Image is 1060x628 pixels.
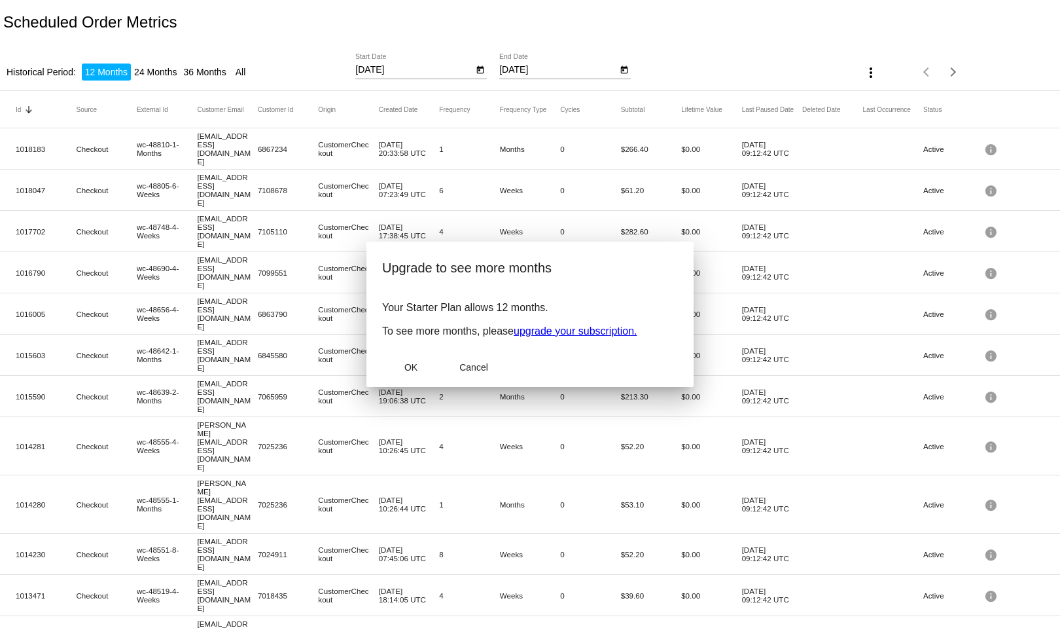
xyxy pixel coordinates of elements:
[197,106,257,113] mat-header-cell: Customer Email
[621,183,681,198] mat-cell: $61.20
[318,178,378,202] mat-cell: CustomerCheckout
[318,106,378,113] mat-header-cell: Origin
[445,356,503,379] button: Close dialog
[439,183,499,198] mat-cell: 6
[318,343,378,367] mat-cell: CustomerCheckout
[197,128,257,169] mat-cell: [EMAIL_ADDRESS][DOMAIN_NAME]
[923,588,983,603] mat-cell: Active
[137,434,197,458] mat-cell: wc-48555-4-Weeks
[258,224,318,239] mat-cell: 7105110
[379,542,439,566] mat-cell: [DATE] 07:45:06 UTC
[382,302,678,337] p: Your Starter Plan allows 12 months. To see more months, please
[621,389,681,404] mat-cell: $213.30
[76,306,136,322] mat-cell: Checkout
[16,141,76,157] mat-cell: 1018183
[473,62,487,76] button: Open calendar
[560,224,620,239] mat-cell: 0
[404,362,417,373] span: OK
[379,434,439,458] mat-cell: [DATE] 10:26:45 UTC
[984,436,1000,456] mat-icon: info
[681,105,722,113] button: Change sorting for LifetimeValue
[82,64,131,81] li: 12 Months
[16,224,76,239] mat-cell: 1017702
[681,224,741,239] mat-cell: $0.00
[76,439,136,454] mat-cell: Checkout
[318,583,378,607] mat-cell: CustomerCheckout
[923,497,983,512] mat-cell: Active
[439,224,499,239] mat-cell: 4
[681,348,741,363] mat-cell: $0.00
[76,106,136,113] mat-header-cell: Source
[500,439,560,454] mat-cell: Weeks
[197,252,257,293] mat-cell: [EMAIL_ADDRESS][DOMAIN_NAME]
[742,302,802,325] mat-cell: [DATE] 09:12:42 UTC
[984,304,1000,324] mat-icon: info
[500,497,560,512] mat-cell: Months
[439,588,499,603] mat-cell: 4
[318,302,378,325] mat-cell: CustomerCheckout
[318,137,378,160] mat-cell: CustomerCheckout
[984,386,1000,407] mat-icon: info
[621,547,681,562] mat-cell: $52.20
[318,261,378,284] mat-cell: CustomerCheckout
[355,65,473,75] input: Start Date
[379,384,439,408] mat-cell: [DATE] 19:06:38 UTC
[76,224,136,239] mat-cell: Checkout
[984,221,1000,242] mat-icon: info
[439,141,499,157] mat-cell: 1
[742,542,802,566] mat-cell: [DATE] 09:12:42 UTC
[379,178,439,202] mat-cell: [DATE] 07:23:49 UTC
[258,547,318,562] mat-cell: 7024911
[459,362,488,373] span: Cancel
[742,492,802,516] mat-cell: [DATE] 09:12:42 UTC
[258,106,318,113] mat-header-cell: Customer Id
[500,224,560,239] mat-cell: Weeks
[197,475,257,533] mat-cell: [PERSON_NAME][EMAIL_ADDRESS][DOMAIN_NAME]
[560,105,580,113] button: Change sorting for Cycles
[16,497,76,512] mat-cell: 1014280
[923,105,942,113] button: Change sorting for Status
[258,183,318,198] mat-cell: 7108678
[923,141,983,157] mat-cell: Active
[76,497,136,512] mat-cell: Checkout
[439,439,499,454] mat-cell: 4
[940,59,966,85] button: Next page
[16,348,76,363] mat-cell: 1015603
[742,219,802,243] mat-cell: [DATE] 09:12:42 UTC
[681,588,741,603] mat-cell: $0.00
[681,547,741,562] mat-cell: $0.00
[621,141,681,157] mat-cell: $266.40
[500,588,560,603] mat-cell: Weeks
[923,224,983,239] mat-cell: Active
[137,105,168,113] button: Change sorting for OriginalExternalId
[621,588,681,603] mat-cell: $39.60
[197,170,257,210] mat-cell: [EMAIL_ADDRESS][DOMAIN_NAME]
[197,293,257,334] mat-cell: [EMAIL_ADDRESS][DOMAIN_NAME]
[742,261,802,284] mat-cell: [DATE] 09:12:42 UTC
[923,265,983,280] mat-cell: Active
[863,65,879,81] mat-icon: more_vert
[742,583,802,607] mat-cell: [DATE] 09:12:42 UTC
[137,137,197,160] mat-cell: wc-48810-1-Months
[197,534,257,574] mat-cell: [EMAIL_ADDRESS][DOMAIN_NAME]
[560,141,620,157] mat-cell: 0
[742,178,802,202] mat-cell: [DATE] 09:12:42 UTC
[258,439,318,454] mat-cell: 7025236
[560,183,620,198] mat-cell: 0
[137,492,197,516] mat-cell: wc-48555-1-Months
[617,62,631,76] button: Open calendar
[681,141,741,157] mat-cell: $0.00
[197,211,257,251] mat-cell: [EMAIL_ADDRESS][DOMAIN_NAME]
[923,439,983,454] mat-cell: Active
[197,417,257,475] mat-cell: [PERSON_NAME][EMAIL_ADDRESS][DOMAIN_NAME]
[681,265,741,280] mat-cell: $0.00
[560,439,620,454] mat-cell: 0
[197,335,257,375] mat-cell: [EMAIL_ADDRESS][DOMAIN_NAME]
[560,547,620,562] mat-cell: 0
[258,389,318,404] mat-cell: 7065959
[621,105,645,113] button: Change sorting for Subtotal
[180,64,229,81] li: 36 Months
[197,376,257,416] mat-cell: [EMAIL_ADDRESS][DOMAIN_NAME]
[76,389,136,404] mat-cell: Checkout
[560,389,620,404] mat-cell: 0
